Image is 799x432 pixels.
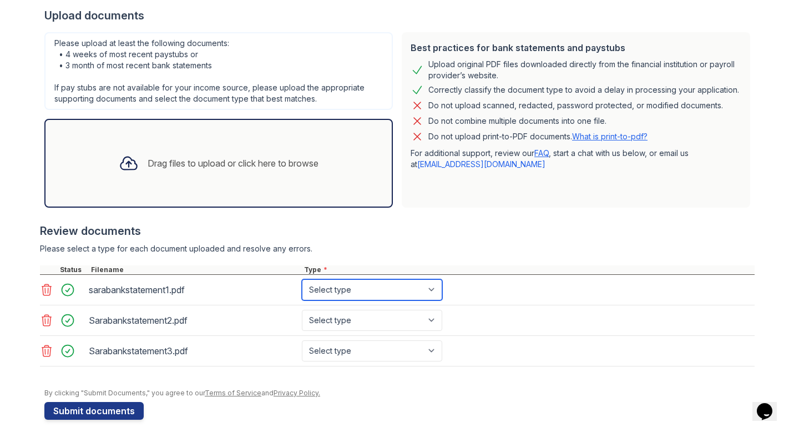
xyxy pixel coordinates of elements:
div: Sarabankstatement2.pdf [89,312,297,329]
a: Terms of Service [205,389,261,397]
div: Do not combine multiple documents into one file. [428,114,606,128]
p: For additional support, review our , start a chat with us below, or email us at [411,148,741,170]
a: Privacy Policy. [274,389,320,397]
div: Upload documents [44,8,755,23]
div: Drag files to upload or click here to browse [148,157,318,170]
div: Status [58,265,89,274]
div: Review documents [40,223,755,239]
div: Please select a type for each document uploaded and resolve any errors. [40,243,755,254]
div: Please upload at least the following documents: • 4 weeks of most recent paystubs or • 3 month of... [44,32,393,110]
div: sarabankstatement1.pdf [89,281,297,299]
iframe: chat widget [752,388,788,421]
div: Upload original PDF files downloaded directly from the financial institution or payroll provider’... [428,59,741,81]
div: Filename [89,265,302,274]
div: Correctly classify the document type to avoid a delay in processing your application. [428,83,739,97]
div: Best practices for bank statements and paystubs [411,41,741,54]
div: Sarabankstatement3.pdf [89,342,297,360]
div: Type [302,265,755,274]
a: [EMAIL_ADDRESS][DOMAIN_NAME] [417,159,545,169]
a: FAQ [534,148,549,158]
a: What is print-to-pdf? [572,132,648,141]
button: Submit documents [44,402,144,420]
div: Do not upload scanned, redacted, password protected, or modified documents. [428,99,723,112]
p: Do not upload print-to-PDF documents. [428,131,648,142]
div: By clicking "Submit Documents," you agree to our and [44,389,755,398]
